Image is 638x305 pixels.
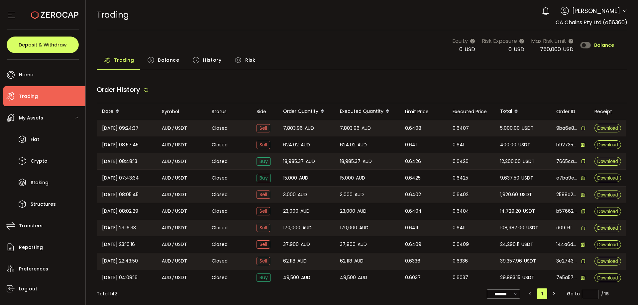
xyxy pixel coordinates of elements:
span: 15,000 [340,174,354,182]
span: USDT [523,158,535,165]
li: 1 [537,288,547,299]
span: AUD [359,224,369,232]
button: Download [594,224,621,232]
span: d09f6fb3-8af7-4064-b7c5-8d9f3d3ecfc8 [556,224,578,231]
span: History [203,53,221,67]
button: Download [594,157,621,166]
div: Total [495,106,551,117]
span: Transfers [19,221,43,231]
span: 1,920.60 [500,191,518,198]
span: Buy [257,273,271,282]
em: / [172,224,174,232]
div: Order Quantity [278,106,335,117]
span: 7,803.96 [283,124,303,132]
span: 37,900 [283,241,299,248]
span: 0 [508,45,512,53]
div: Executed Quantity [335,106,400,117]
button: Deposit & Withdraw [7,37,79,53]
span: USDT [522,274,534,281]
span: 0.6404 [405,207,422,215]
div: Total 142 [97,290,117,297]
span: USDT [175,158,187,165]
span: 0.641 [453,141,464,149]
span: Sell [257,191,270,199]
span: USDT [524,257,536,265]
div: Order ID [551,108,589,115]
span: Sell [257,207,270,215]
span: AUD [301,274,310,281]
span: [PERSON_NAME] [572,6,620,15]
span: AUD [298,191,307,198]
span: Closed [212,274,228,281]
span: 108,987.00 [500,224,524,232]
span: AUD [297,257,307,265]
div: Limit Price [400,108,447,115]
span: AUD [358,241,367,248]
span: USDT [175,174,187,182]
span: Closed [212,141,228,148]
span: 7,803.96 [340,124,360,132]
div: Status [206,108,251,115]
span: b5766201-d92d-4d89-b14b-a914763fe8c4 [556,208,578,215]
div: Side [251,108,278,115]
span: AUD [302,224,312,232]
span: AUD [362,124,371,132]
span: [DATE] 23:10:16 [102,241,135,248]
span: Order History [97,85,140,94]
div: Symbol [157,108,206,115]
span: 9ba6e898-b757-436a-9a75-0c757ee03a1f [556,125,578,132]
span: 7e5a57ea-2eeb-4fe1-95a1-63164c76f1e0 [556,274,578,281]
span: CA Chains Pty Ltd (a56360) [556,19,627,26]
span: USDT [523,207,535,215]
span: 23,000 [340,207,355,215]
span: 39,357.96 [500,257,522,265]
span: AUD [306,158,315,165]
span: AUD [162,174,171,182]
span: AUD [162,124,171,132]
span: 624.02 [340,141,356,149]
span: 0.6402 [453,191,469,198]
span: [DATE] 08:57:45 [102,141,139,149]
span: 37,900 [340,241,356,248]
span: 24,290.11 [500,241,519,248]
span: [DATE] 08:02:29 [102,207,138,215]
span: 18,985.37 [340,158,361,165]
button: Download [594,124,621,132]
span: USD [563,45,574,53]
span: 62,118 [340,257,352,265]
button: Download [594,207,621,216]
div: Executed Price [447,108,495,115]
span: Download [597,159,618,164]
span: Closed [212,175,228,182]
span: [DATE] 08:48:13 [102,158,137,165]
span: Download [597,259,618,264]
button: Download [594,257,621,266]
em: / [172,207,174,215]
span: AUD [162,158,171,165]
span: 0.6426 [453,158,469,165]
em: / [172,174,174,182]
span: 750,000 [540,45,561,53]
span: USDT [175,191,187,198]
button: Download [594,191,621,199]
span: Download [597,126,618,130]
em: / [172,141,174,149]
span: USD [514,45,524,53]
span: AUD [162,207,171,215]
span: 18,985.37 [283,158,304,165]
span: Log out [19,284,37,294]
span: USD [465,45,475,53]
span: Buy [257,174,271,182]
span: USDT [175,141,187,149]
span: [DATE] 04:08:16 [102,274,138,281]
span: Closed [212,258,228,265]
span: Sell [257,141,270,149]
span: Structures [31,199,56,209]
span: Balance [594,43,614,47]
span: Closed [212,158,228,165]
span: 14,729.20 [500,207,521,215]
em: / [172,274,174,281]
span: Sell [257,257,270,265]
span: 0.6411 [405,224,418,232]
span: USDT [175,257,187,265]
